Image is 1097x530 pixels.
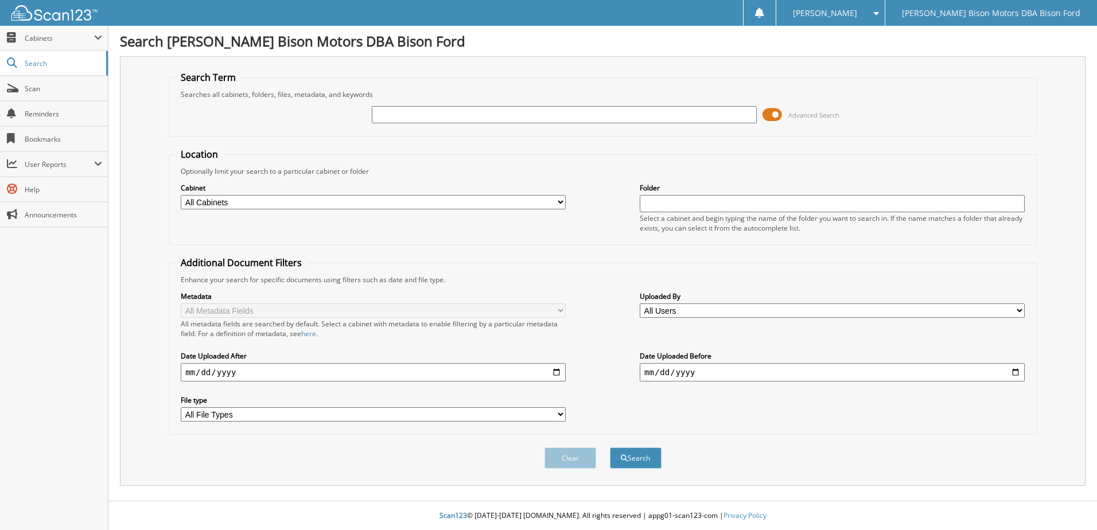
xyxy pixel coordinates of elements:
[640,363,1025,381] input: end
[181,351,566,361] label: Date Uploaded After
[175,71,242,84] legend: Search Term
[175,148,224,161] legend: Location
[25,109,102,119] span: Reminders
[902,10,1080,17] span: [PERSON_NAME] Bison Motors DBA Bison Ford
[25,84,102,93] span: Scan
[120,32,1086,50] h1: Search [PERSON_NAME] Bison Motors DBA Bison Ford
[793,10,857,17] span: [PERSON_NAME]
[181,291,566,301] label: Metadata
[640,291,1025,301] label: Uploaded By
[544,447,596,469] button: Clear
[301,329,316,338] a: here
[175,275,1030,285] div: Enhance your search for specific documents using filters such as date and file type.
[175,166,1030,176] div: Optionally limit your search to a particular cabinet or folder
[610,447,662,469] button: Search
[181,363,566,381] input: start
[25,33,94,43] span: Cabinets
[640,213,1025,233] div: Select a cabinet and begin typing the name of the folder you want to search in. If the name match...
[25,59,100,68] span: Search
[181,319,566,338] div: All metadata fields are searched by default. Select a cabinet with metadata to enable filtering b...
[439,510,467,520] span: Scan123
[175,256,308,269] legend: Additional Document Filters
[25,210,102,220] span: Announcements
[25,185,102,194] span: Help
[181,395,566,405] label: File type
[181,183,566,193] label: Cabinet
[25,134,102,144] span: Bookmarks
[25,159,94,169] span: User Reports
[108,502,1097,530] div: © [DATE]-[DATE] [DOMAIN_NAME]. All rights reserved | appg01-scan123-com |
[640,351,1025,361] label: Date Uploaded Before
[640,183,1025,193] label: Folder
[11,5,98,21] img: scan123-logo-white.svg
[788,111,839,119] span: Advanced Search
[723,510,767,520] a: Privacy Policy
[1040,475,1097,530] iframe: Chat Widget
[175,89,1030,99] div: Searches all cabinets, folders, files, metadata, and keywords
